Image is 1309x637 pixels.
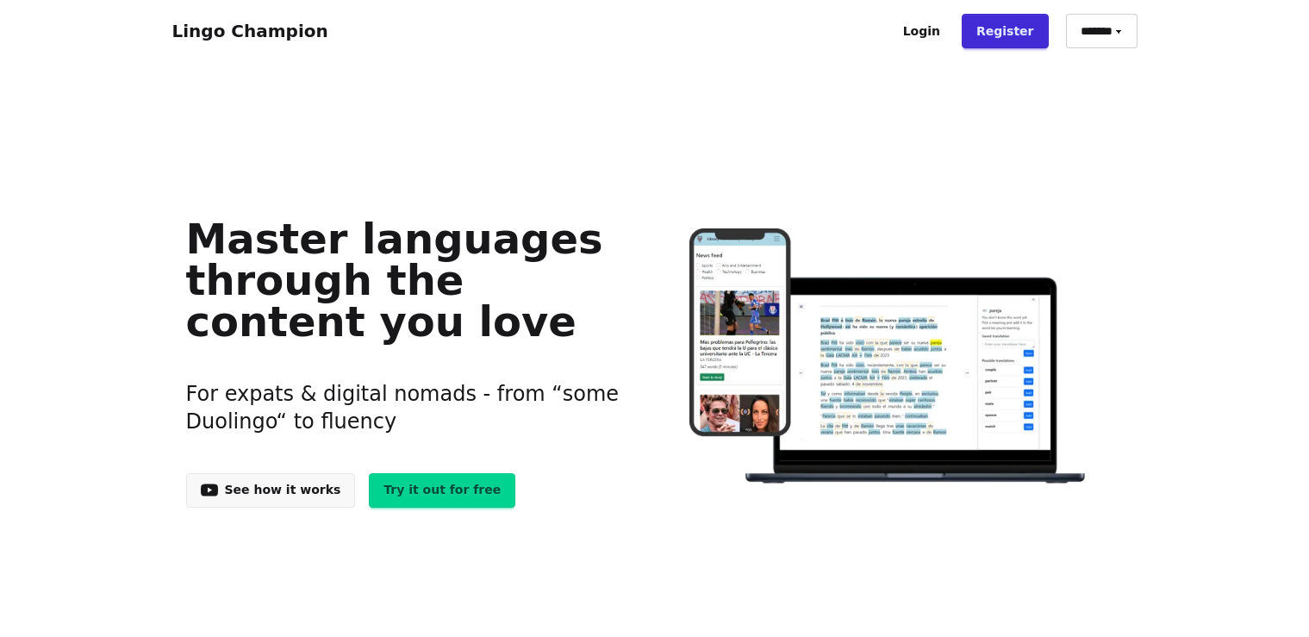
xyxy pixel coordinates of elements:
[962,14,1049,48] a: Register
[172,21,328,41] a: Lingo Champion
[186,218,628,342] h1: Master languages through the content you love
[888,14,955,48] a: Login
[186,473,356,508] a: See how it works
[369,473,515,508] a: Try it out for free
[655,228,1123,486] img: Learn languages online
[186,359,628,456] h3: For expats & digital nomads - from “some Duolingo“ to fluency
